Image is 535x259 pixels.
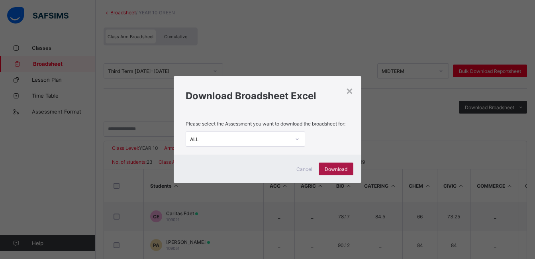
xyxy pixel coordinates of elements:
span: Download [325,166,347,172]
h1: Download Broadsheet Excel [186,90,349,102]
div: ALL [190,136,290,142]
p: Please select the Assessment you want to download the broadsheet for: [186,121,349,127]
span: Cancel [296,166,312,172]
div: × [346,84,353,97]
